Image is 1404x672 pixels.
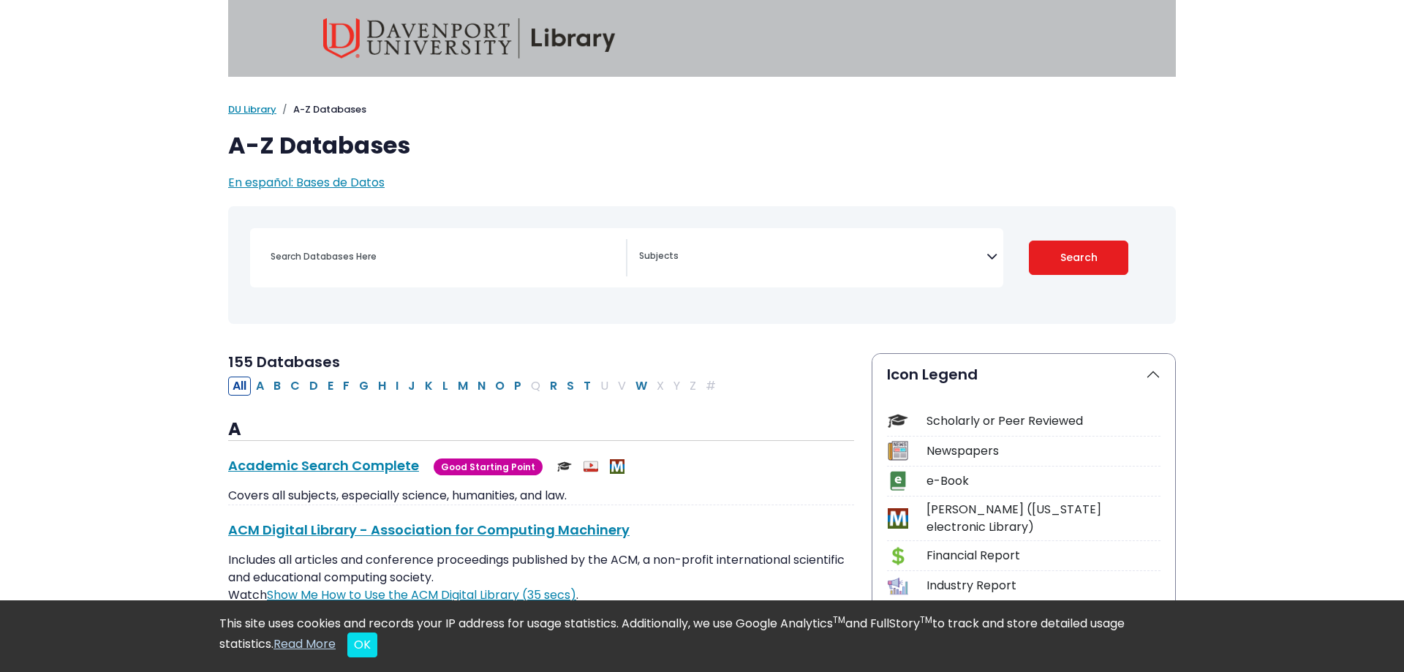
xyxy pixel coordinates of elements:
a: ACM Digital Library - Association for Computing Machinery [228,521,630,539]
div: Alpha-list to filter by first letter of database name [228,377,722,393]
div: [PERSON_NAME] ([US_STATE] electronic Library) [926,501,1160,536]
button: Filter Results G [355,377,373,396]
button: Filter Results W [631,377,652,396]
button: Filter Results R [546,377,562,396]
h1: A-Z Databases [228,132,1176,159]
sup: TM [833,614,845,626]
a: Read More [273,635,336,652]
img: Icon Newspapers [888,441,907,461]
img: Icon Industry Report [888,576,907,596]
h3: A [228,419,854,441]
li: A-Z Databases [276,102,366,117]
div: This site uses cookies and records your IP address for usage statistics. Additionally, we use Goo... [219,615,1185,657]
button: Filter Results S [562,377,578,396]
p: Includes all articles and conference proceedings published by the ACM, a non-profit international... [228,551,854,604]
button: Filter Results A [252,377,268,396]
a: En español: Bases de Datos [228,174,385,191]
div: e-Book [926,472,1160,490]
img: Davenport University Library [323,18,616,58]
button: Filter Results M [453,377,472,396]
p: Covers all subjects, especially science, humanities, and law. [228,487,854,505]
a: DU Library [228,102,276,116]
button: Filter Results E [323,377,338,396]
input: Search database by title or keyword [262,246,626,267]
button: Submit for Search Results [1029,241,1129,275]
textarea: Search [639,252,986,263]
button: Filter Results I [391,377,403,396]
div: Industry Report [926,577,1160,594]
button: Filter Results H [374,377,390,396]
img: Icon MeL (Michigan electronic Library) [888,508,907,528]
button: Filter Results B [269,377,285,396]
a: Link opens in new window [267,586,576,603]
button: Filter Results J [404,377,420,396]
button: Filter Results C [286,377,304,396]
img: Icon e-Book [888,471,907,491]
nav: breadcrumb [228,102,1176,117]
a: Academic Search Complete [228,456,419,475]
sup: TM [920,614,932,626]
button: Filter Results K [420,377,437,396]
button: Filter Results L [438,377,453,396]
div: Scholarly or Peer Reviewed [926,412,1160,430]
button: All [228,377,251,396]
button: Filter Results N [473,377,490,396]
button: Close [347,633,377,657]
img: Icon Financial Report [888,546,907,566]
button: Filter Results O [491,377,509,396]
div: Newspapers [926,442,1160,460]
button: Filter Results F [339,377,354,396]
div: Financial Report [926,547,1160,565]
button: Filter Results T [579,377,595,396]
span: 155 Databases [228,352,340,372]
img: MeL (Michigan electronic Library) [610,459,624,474]
button: Filter Results D [305,377,322,396]
img: Icon Scholarly or Peer Reviewed [888,411,907,431]
button: Filter Results P [510,377,526,396]
img: Audio & Video [584,459,598,474]
button: Icon Legend [872,354,1175,395]
img: Scholarly or Peer Reviewed [557,459,572,474]
span: Good Starting Point [434,458,543,475]
nav: Search filters [228,206,1176,324]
